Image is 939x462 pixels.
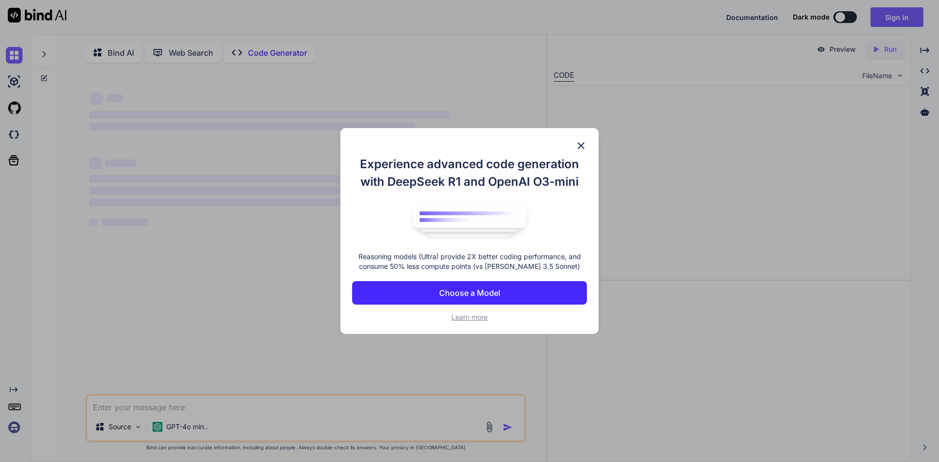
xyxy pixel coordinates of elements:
[439,287,500,299] p: Choose a Model
[352,252,587,271] p: Reasoning models (Ultra) provide 2X better coding performance, and consume 50% less compute point...
[352,155,587,191] h1: Experience advanced code generation with DeepSeek R1 and OpenAI O3-mini
[575,140,587,152] img: close
[352,281,587,305] button: Choose a Model
[451,313,488,321] span: Learn more
[406,200,533,242] img: bind logo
